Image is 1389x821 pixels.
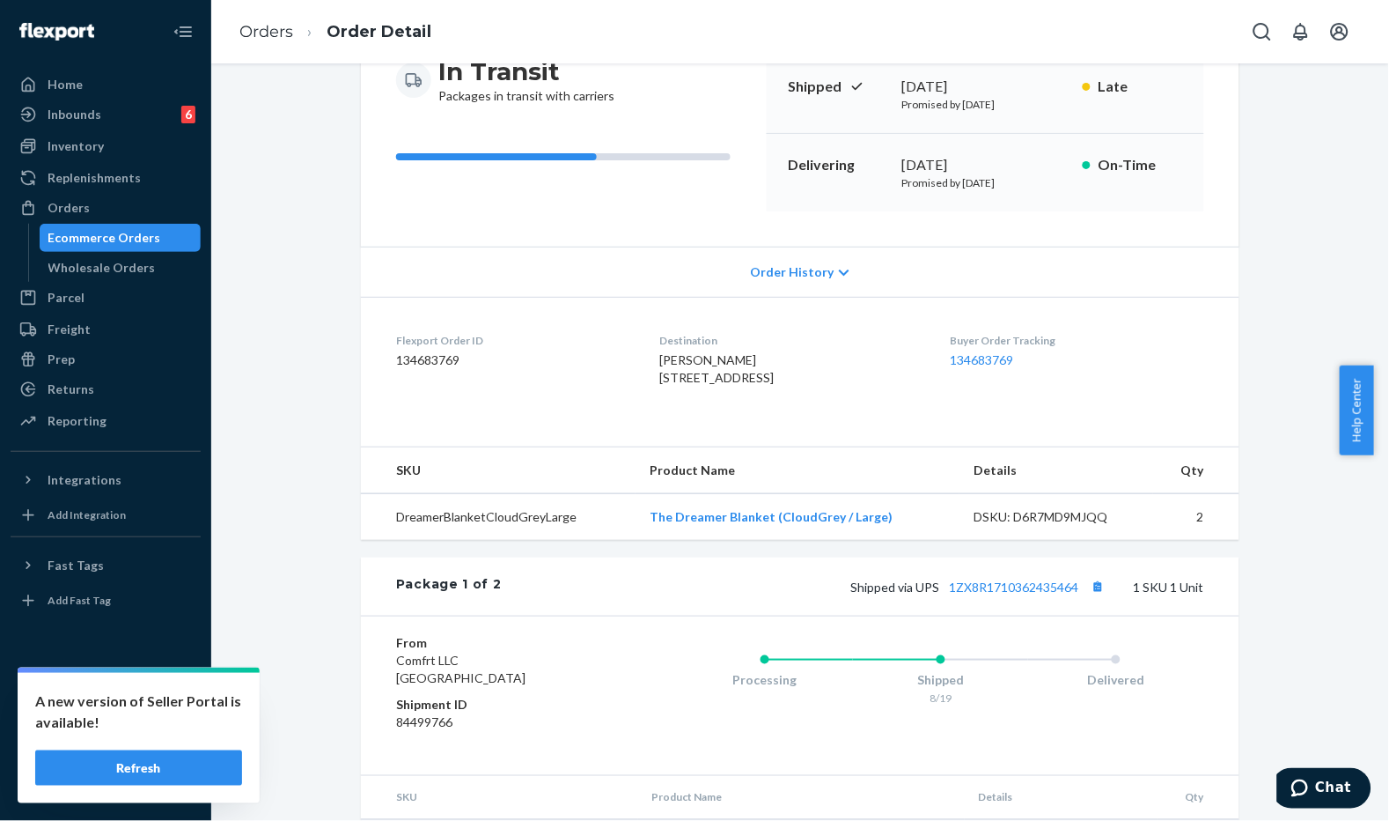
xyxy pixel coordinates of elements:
[11,407,201,435] a: Reporting
[11,315,201,344] a: Freight
[11,551,201,580] button: Fast Tags
[959,447,1153,494] th: Details
[902,97,1069,112] p: Promised by [DATE]
[11,501,201,529] a: Add Integration
[1245,14,1280,49] button: Open Search Box
[239,22,293,41] a: Orders
[40,254,202,282] a: Wholesale Orders
[40,224,202,252] a: Ecommerce Orders
[11,70,201,99] a: Home
[902,155,1069,175] div: [DATE]
[965,776,1158,820] th: Details
[361,776,638,820] th: SKU
[19,23,94,41] img: Flexport logo
[751,263,834,281] span: Order History
[11,587,201,615] a: Add Fast Tag
[396,634,606,652] dt: From
[48,137,104,155] div: Inventory
[853,671,1029,689] div: Shipped
[638,776,965,820] th: Product Name
[396,575,502,598] div: Package 1 of 2
[48,321,91,338] div: Freight
[1028,671,1204,689] div: Delivered
[950,580,1079,595] a: 1ZX8R1710362435464
[48,471,121,489] div: Integrations
[396,696,606,714] dt: Shipment ID
[11,772,201,800] button: Give Feedback
[438,55,614,87] h3: In Transit
[48,381,94,398] div: Returns
[788,155,888,175] p: Delivering
[11,194,201,222] a: Orders
[225,6,445,58] ol: breadcrumbs
[48,412,107,430] div: Reporting
[11,712,201,740] button: Talk to Support
[502,575,1204,598] div: 1 SKU 1 Unit
[636,447,959,494] th: Product Name
[48,593,111,608] div: Add Fast Tag
[677,671,853,689] div: Processing
[48,259,156,277] div: Wholesale Orders
[974,508,1139,526] div: DSKU: D6R7MD9MJQQ
[853,691,1029,706] div: 8/19
[11,742,201,770] a: Help Center
[11,682,201,710] a: Settings
[11,345,201,374] a: Prep
[35,691,242,733] p: A new version of Seller Portal is available!
[48,351,75,368] div: Prep
[951,352,1014,367] a: 134683769
[1157,776,1239,820] th: Qty
[1153,494,1239,541] td: 2
[48,557,104,574] div: Fast Tags
[396,333,631,348] dt: Flexport Order ID
[396,653,525,685] span: Comfrt LLC [GEOGRAPHIC_DATA]
[48,289,85,307] div: Parcel
[11,375,201,403] a: Returns
[650,509,893,524] a: The Dreamer Blanket (CloudGrey / Large)
[1153,447,1239,494] th: Qty
[1098,77,1183,97] p: Late
[396,714,606,731] dd: 84499766
[1098,155,1183,175] p: On-Time
[48,76,83,93] div: Home
[851,580,1109,595] span: Shipped via UPS
[1322,14,1357,49] button: Open account menu
[11,284,201,312] a: Parcel
[396,351,631,369] dd: 134683769
[438,55,614,105] div: Packages in transit with carriers
[48,106,101,123] div: Inbounds
[181,106,195,123] div: 6
[361,494,636,541] td: DreamerBlanketCloudGreyLarge
[11,100,201,129] a: Inbounds6
[951,333,1204,348] dt: Buyer Order Tracking
[788,77,888,97] p: Shipped
[361,447,636,494] th: SKU
[48,169,141,187] div: Replenishments
[1283,14,1319,49] button: Open notifications
[327,22,431,41] a: Order Detail
[48,199,90,217] div: Orders
[11,132,201,160] a: Inventory
[11,466,201,494] button: Integrations
[659,333,922,348] dt: Destination
[11,164,201,192] a: Replenishments
[902,175,1069,190] p: Promised by [DATE]
[165,14,201,49] button: Close Navigation
[1340,366,1374,455] button: Help Center
[48,229,161,247] div: Ecommerce Orders
[902,77,1069,97] div: [DATE]
[35,751,242,786] button: Refresh
[1277,768,1371,812] iframe: Opens a widget where you can chat to one of our agents
[1086,575,1109,598] button: Copy tracking number
[659,352,774,385] span: [PERSON_NAME] [STREET_ADDRESS]
[48,507,126,522] div: Add Integration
